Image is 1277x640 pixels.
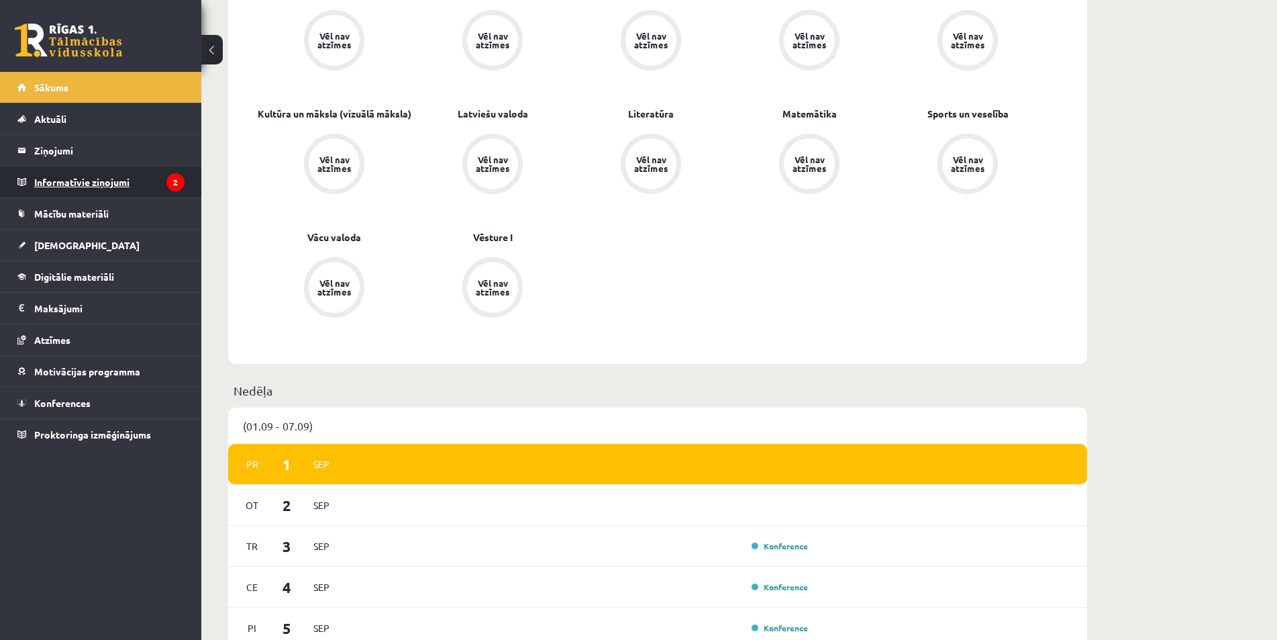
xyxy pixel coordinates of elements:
a: Konference [752,582,808,592]
span: Sākums [34,81,68,93]
span: Proktoringa izmēģinājums [34,428,151,441]
legend: Informatīvie ziņojumi [34,167,185,197]
a: Vēl nav atzīmes [255,134,413,197]
a: Proktoringa izmēģinājums [17,419,185,450]
div: Vēl nav atzīmes [632,32,670,49]
div: Vēl nav atzīmes [315,279,353,296]
a: Ziņojumi [17,135,185,166]
span: Sep [307,577,336,598]
a: Vēsture I [473,230,513,244]
a: Vēl nav atzīmes [730,134,888,197]
span: 4 [266,576,308,598]
div: Vēl nav atzīmes [474,155,511,173]
a: Vēl nav atzīmes [888,10,1047,73]
div: (01.09 - 07.09) [228,408,1087,444]
span: Sep [307,618,336,639]
a: Vēl nav atzīmes [730,10,888,73]
span: Aktuāli [34,113,66,125]
span: 5 [266,617,308,639]
i: 2 [166,173,185,191]
a: Atzīmes [17,324,185,355]
span: 2 [266,494,308,516]
a: Vēl nav atzīmes [888,134,1047,197]
a: Digitālie materiāli [17,261,185,292]
a: Kultūra un māksla (vizuālā māksla) [258,107,411,121]
span: Sep [307,454,336,475]
a: Konference [752,541,808,551]
span: Ce [238,577,266,598]
a: Vēl nav atzīmes [255,257,413,320]
a: Konference [752,623,808,633]
div: Vēl nav atzīmes [949,32,986,49]
a: Mācību materiāli [17,198,185,229]
a: Latviešu valoda [458,107,528,121]
a: Motivācijas programma [17,356,185,387]
div: Vēl nav atzīmes [632,155,670,173]
a: [DEMOGRAPHIC_DATA] [17,230,185,261]
a: Informatīvie ziņojumi2 [17,167,185,197]
span: Mācību materiāli [34,208,109,220]
span: Pi [238,618,266,639]
span: Pr [238,454,266,475]
span: [DEMOGRAPHIC_DATA] [34,239,140,251]
legend: Maksājumi [34,293,185,324]
span: 1 [266,453,308,475]
a: Vēl nav atzīmes [572,134,730,197]
a: Vēl nav atzīmes [572,10,730,73]
p: Nedēļa [234,381,1082,400]
a: Matemātika [782,107,837,121]
a: Maksājumi [17,293,185,324]
span: Sep [307,536,336,557]
span: Motivācijas programma [34,365,140,377]
a: Sports un veselība [927,107,1009,121]
span: 3 [266,535,308,557]
a: Konferences [17,387,185,418]
a: Vēl nav atzīmes [413,257,572,320]
div: Vēl nav atzīmes [315,155,353,173]
span: Atzīmes [34,334,70,346]
div: Vēl nav atzīmes [790,32,828,49]
a: Vēl nav atzīmes [413,10,572,73]
div: Vēl nav atzīmes [790,155,828,173]
a: Vēl nav atzīmes [255,10,413,73]
div: Vēl nav atzīmes [949,155,986,173]
a: Vācu valoda [307,230,361,244]
a: Rīgas 1. Tālmācības vidusskola [15,24,122,57]
a: Sākums [17,72,185,103]
div: Vēl nav atzīmes [315,32,353,49]
span: Sep [307,495,336,516]
div: Vēl nav atzīmes [474,32,511,49]
span: Tr [238,536,266,557]
a: Vēl nav atzīmes [413,134,572,197]
span: Digitālie materiāli [34,271,114,283]
a: Literatūra [628,107,674,121]
span: Ot [238,495,266,516]
legend: Ziņojumi [34,135,185,166]
div: Vēl nav atzīmes [474,279,511,296]
span: Konferences [34,397,91,409]
a: Aktuāli [17,103,185,134]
